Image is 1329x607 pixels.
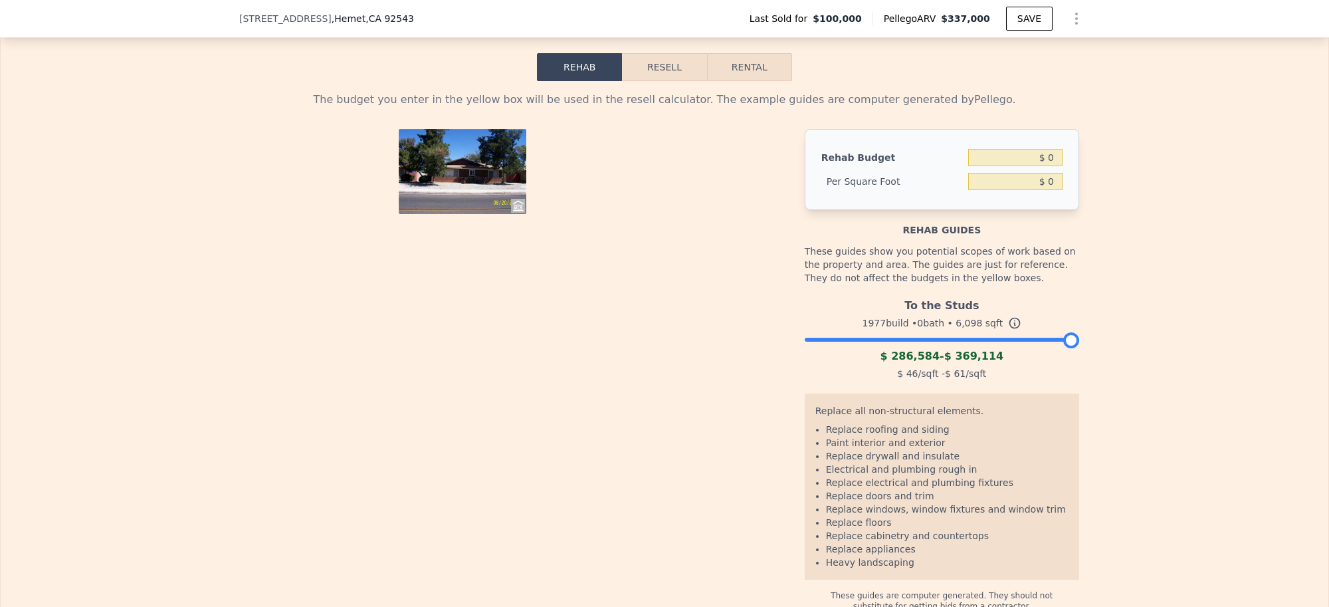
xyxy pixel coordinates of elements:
li: Heavy landscaping [826,556,1069,569]
li: Replace electrical and plumbing fixtures [826,476,1069,489]
li: Paint interior and exterior [826,436,1069,449]
li: Replace floors [826,516,1069,529]
button: SAVE [1006,7,1053,31]
button: Show Options [1063,5,1090,32]
div: The budget you enter in the yellow box will be used in the resell calculator. The example guides ... [250,92,1079,108]
span: $ 46 [897,368,918,379]
span: , CA 92543 [365,13,414,24]
div: These guides show you potential scopes of work based on the property and area. The guides are jus... [805,237,1079,293]
div: Per Square Foot [821,170,963,193]
div: Rehab guides [805,210,1079,237]
span: $337,000 [941,13,990,24]
li: Electrical and plumbing rough in [826,463,1069,476]
div: 1977 build • 0 bath • sqft [805,314,1079,332]
li: Replace windows, window fixtures and window trim [826,503,1069,516]
span: 6,098 [956,318,982,328]
button: Resell [622,53,706,81]
li: Replace cabinetry and countertops [826,529,1069,543]
span: $ 369,114 [944,350,1004,362]
span: Last Sold for [750,12,813,25]
div: Rehab Budget [821,146,963,170]
span: [STREET_ADDRESS] [239,12,332,25]
span: $ 61 [945,368,966,379]
li: Replace appliances [826,543,1069,556]
span: , Hemet [332,12,414,25]
div: - [805,348,1079,364]
span: $100,000 [813,12,862,25]
img: Property Photo 1 [399,129,526,214]
li: Replace roofing and siding [826,423,1069,436]
li: Replace doors and trim [826,489,1069,503]
button: Rehab [537,53,622,81]
div: Replace all non-structural elements. [815,404,1069,423]
div: /sqft - /sqft [805,364,1079,383]
span: $ 286,584 [880,350,940,362]
div: To the Studs [805,293,1079,314]
button: Rental [707,53,792,81]
li: Replace drywall and insulate [826,449,1069,463]
span: Pellego ARV [884,12,942,25]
